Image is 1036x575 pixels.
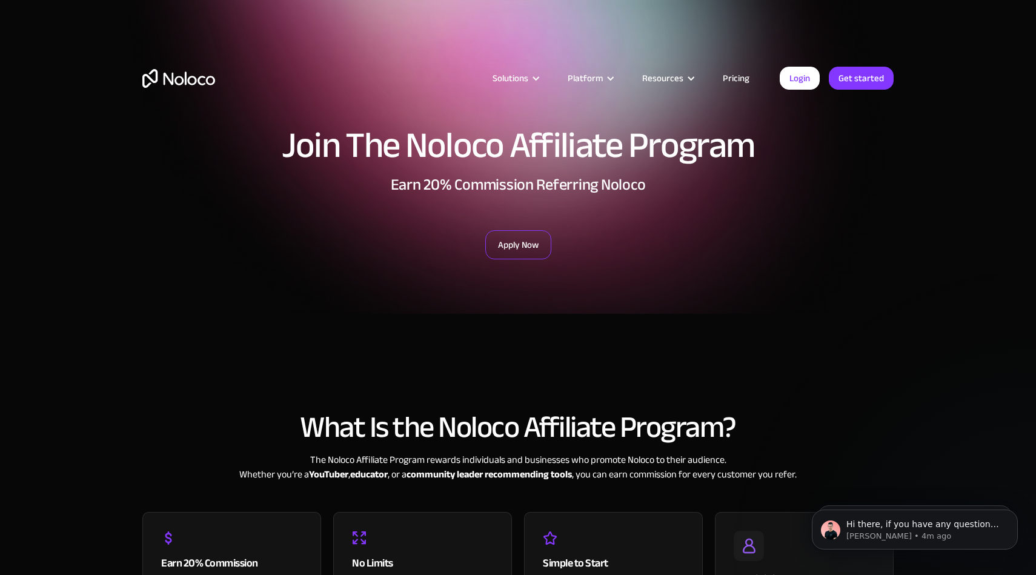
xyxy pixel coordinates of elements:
div: Solutions [477,70,553,86]
div: Resources [627,70,708,86]
h1: Join The Noloco Affiliate Program [142,127,894,164]
div: Solutions [493,70,528,86]
a: Get started [829,67,894,90]
div: Simple to Start [543,554,684,573]
strong: YouTuber [309,465,348,484]
div: The Noloco Affiliate Program rewards individuals and businesses who promote Noloco to their audie... [142,453,894,482]
a: Pricing [708,70,765,86]
div: No Limits [352,554,493,573]
iframe: Intercom notifications message [794,484,1036,569]
div: Platform [553,70,627,86]
strong: community [407,465,455,484]
strong: educator [350,465,388,484]
a: Login [780,67,820,90]
strong: tools [551,465,572,484]
strong: leader [457,465,483,484]
h2: What Is the Noloco Affiliate Program? [142,411,894,444]
div: Earn 20% Commission [161,554,302,573]
div: Platform [568,70,603,86]
div: Resources [642,70,683,86]
a: home [142,69,215,88]
a: Apply Now [485,230,551,259]
strong: recommending [485,465,549,484]
strong: Earn 20% Commission Referring Noloco [391,170,646,199]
